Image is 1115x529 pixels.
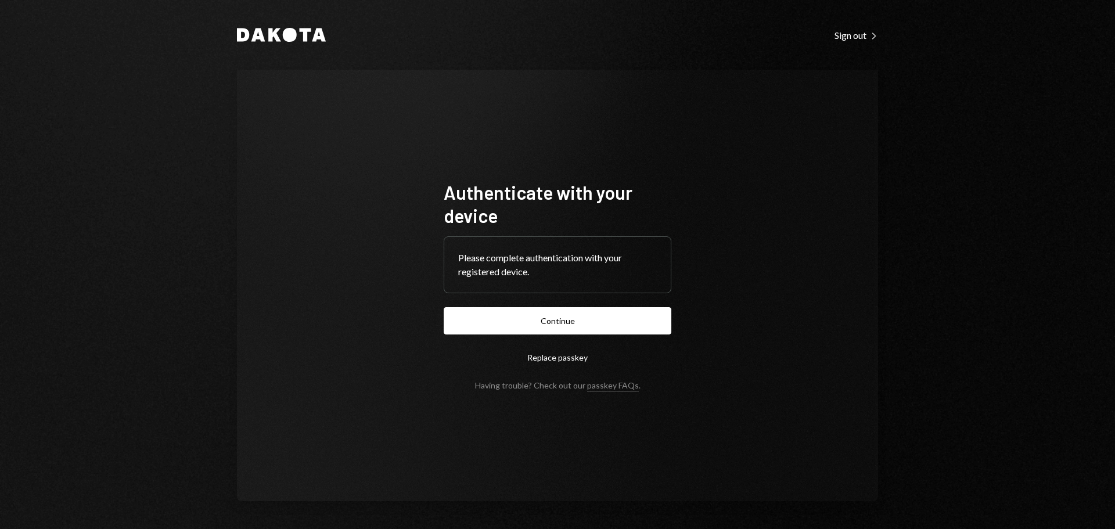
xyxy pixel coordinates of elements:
[444,181,671,227] h1: Authenticate with your device
[475,380,641,390] div: Having trouble? Check out our .
[458,251,657,279] div: Please complete authentication with your registered device.
[587,380,639,391] a: passkey FAQs
[835,28,878,41] a: Sign out
[444,307,671,334] button: Continue
[444,344,671,371] button: Replace passkey
[835,30,878,41] div: Sign out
